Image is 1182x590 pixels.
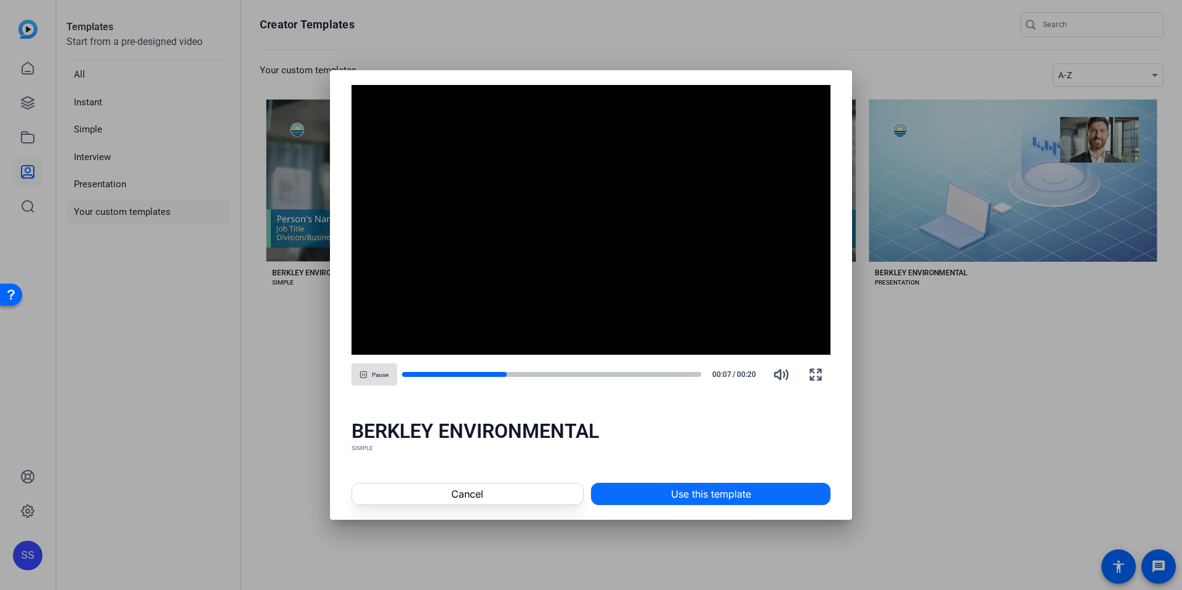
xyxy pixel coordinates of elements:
button: Use this template [591,483,830,505]
div: / [706,369,762,380]
div: Video Player [352,85,831,355]
button: Cancel [352,483,584,505]
button: Fullscreen [801,360,830,389]
span: Cancel [451,487,483,501]
button: Pause [352,363,397,386]
span: 00:07 [706,369,731,380]
div: BERKLEY ENVIRONMENTAL [352,419,831,443]
span: Pause [372,371,388,379]
span: Use this template [671,487,751,501]
div: SIMPLE [352,443,831,453]
button: Mute [766,360,796,389]
span: 00:20 [737,369,762,380]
